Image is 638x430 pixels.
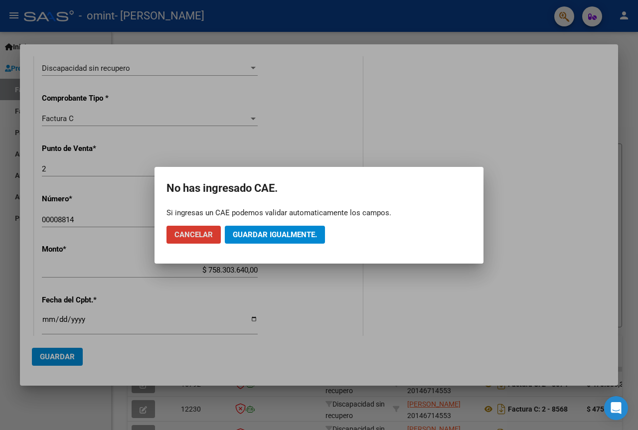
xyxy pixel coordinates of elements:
[233,230,317,239] span: Guardar igualmente.
[166,208,472,218] div: Si ingresas un CAE podemos validar automaticamente los campos.
[174,230,213,239] span: Cancelar
[166,226,221,244] button: Cancelar
[604,396,628,420] div: Open Intercom Messenger
[166,179,472,198] h2: No has ingresado CAE.
[225,226,325,244] button: Guardar igualmente.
